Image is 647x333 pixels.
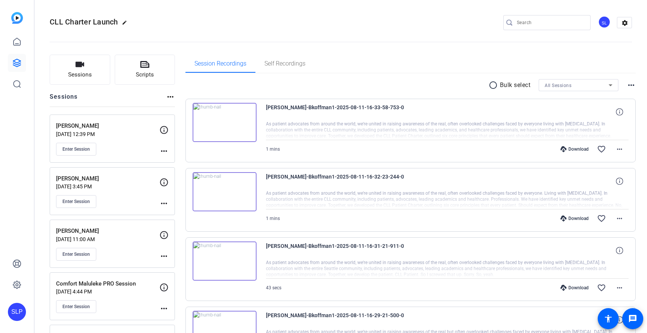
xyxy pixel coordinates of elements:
[159,252,169,261] mat-icon: more_horiz
[50,17,118,26] span: CLL Charter Launch
[56,227,159,235] p: [PERSON_NAME]
[62,251,90,257] span: Enter Session
[517,18,585,27] input: Search
[545,83,571,88] span: All Sessions
[11,12,23,24] img: blue-gradient.svg
[62,304,90,310] span: Enter Session
[62,146,90,152] span: Enter Session
[627,81,636,90] mat-icon: more_horiz
[266,311,405,329] span: [PERSON_NAME]-Bkoffman1-2025-08-11-16-29-21-500-0
[266,216,280,221] span: 1 mins
[193,172,257,211] img: thumb-nail
[159,147,169,156] mat-icon: more_horiz
[56,300,96,313] button: Enter Session
[56,195,96,208] button: Enter Session
[166,92,175,101] mat-icon: more_horiz
[615,214,624,223] mat-icon: more_horiz
[193,241,257,281] img: thumb-nail
[597,145,606,154] mat-icon: favorite_border
[193,103,257,142] img: thumb-nail
[50,55,110,85] button: Sessions
[56,122,159,130] p: [PERSON_NAME]
[56,143,96,156] button: Enter Session
[266,103,405,121] span: [PERSON_NAME]-Bkoffman1-2025-08-11-16-33-58-753-0
[62,199,90,205] span: Enter Session
[266,147,280,152] span: 1 mins
[615,283,624,292] mat-icon: more_horiz
[136,70,154,79] span: Scripts
[56,183,159,189] p: [DATE] 3:45 PM
[604,314,613,323] mat-icon: accessibility
[266,285,281,290] span: 43 secs
[617,17,632,29] mat-icon: settings
[264,61,305,67] span: Self Recordings
[597,283,606,292] mat-icon: favorite_border
[115,55,175,85] button: Scripts
[8,303,26,321] div: SLP
[56,280,159,288] p: Comfort Maluleke PRO Session
[56,174,159,183] p: [PERSON_NAME]
[557,146,592,152] div: Download
[489,81,500,90] mat-icon: radio_button_unchecked
[615,145,624,154] mat-icon: more_horiz
[557,215,592,221] div: Download
[500,81,531,90] p: Bulk select
[56,131,159,137] p: [DATE] 12:39 PM
[159,304,169,313] mat-icon: more_horiz
[266,241,405,260] span: [PERSON_NAME]-Bkoffman1-2025-08-11-16-31-21-911-0
[159,199,169,208] mat-icon: more_horiz
[598,16,611,28] div: SL
[597,214,606,223] mat-icon: favorite_border
[68,70,92,79] span: Sessions
[557,285,592,291] div: Download
[266,172,405,190] span: [PERSON_NAME]-Bkoffman1-2025-08-11-16-32-23-244-0
[194,61,246,67] span: Session Recordings
[56,236,159,242] p: [DATE] 11:00 AM
[122,20,131,29] mat-icon: edit
[56,289,159,295] p: [DATE] 4:44 PM
[50,92,78,107] h2: Sessions
[598,16,611,29] ngx-avatar: Studio La Plage
[628,314,637,323] mat-icon: message
[56,248,96,261] button: Enter Session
